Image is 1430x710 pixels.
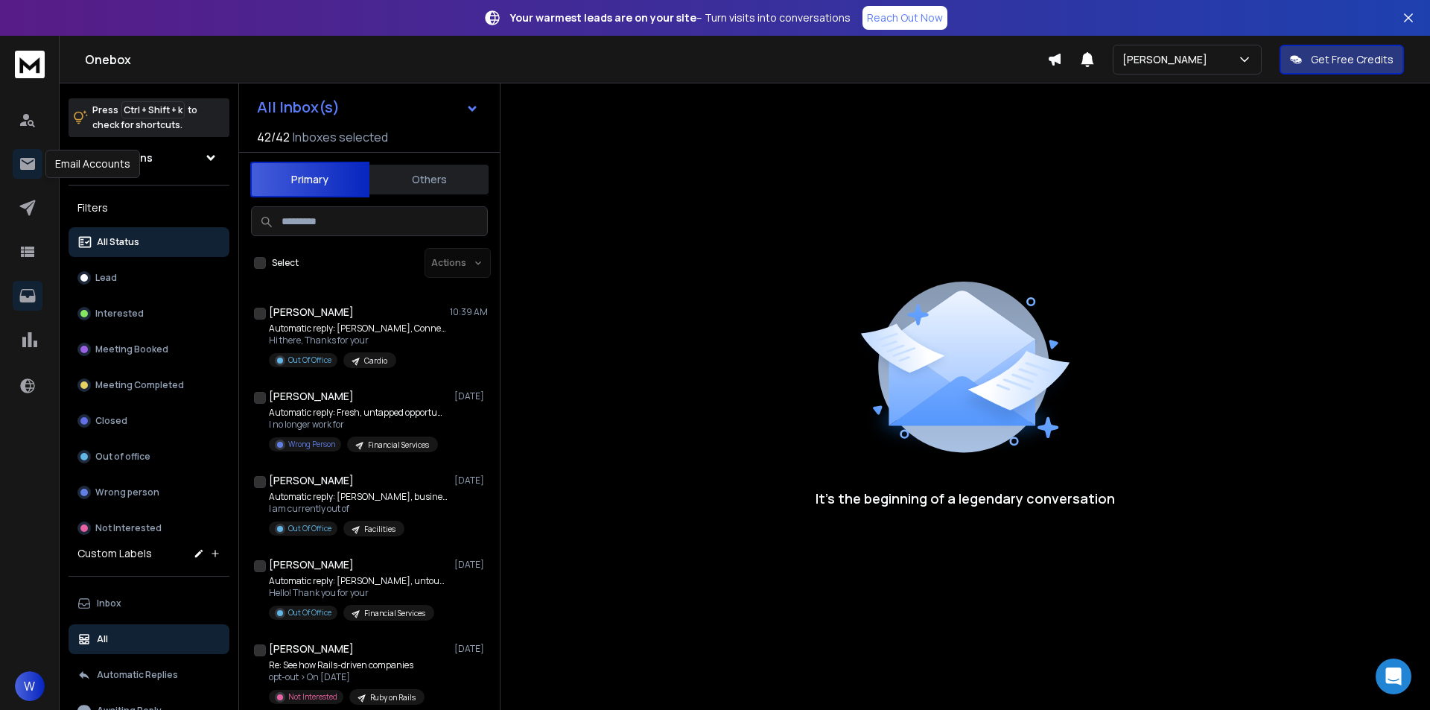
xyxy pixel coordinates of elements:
div: Open Intercom Messenger [1376,659,1411,694]
button: Get Free Credits [1280,45,1404,75]
p: [PERSON_NAME] [1122,52,1213,67]
p: Reach Out Now [867,10,943,25]
h1: Onebox [85,51,1047,69]
p: – Turn visits into conversations [510,10,851,25]
img: logo [15,51,45,78]
p: Get Free Credits [1311,52,1394,67]
button: W [15,671,45,701]
div: Email Accounts [45,150,140,178]
strong: Your warmest leads are on your site [510,10,696,25]
a: Reach Out Now [862,6,947,30]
